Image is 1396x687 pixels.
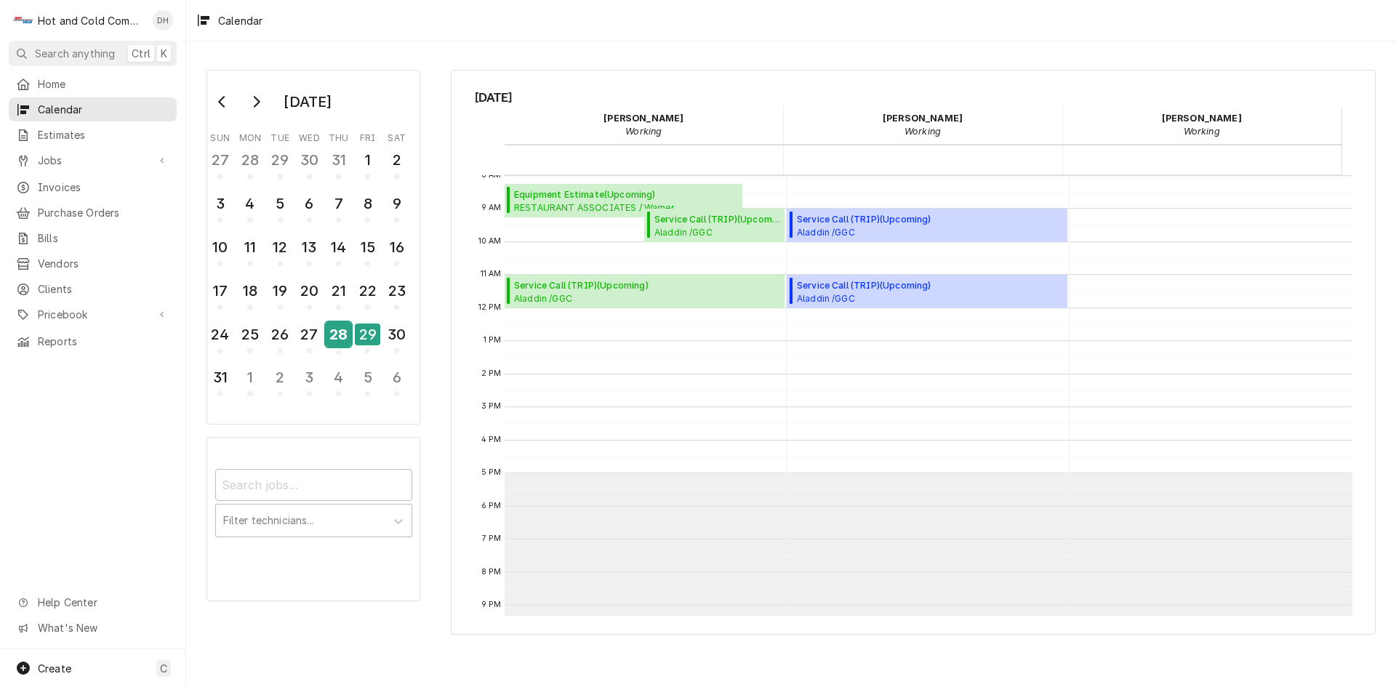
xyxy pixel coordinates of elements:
[385,280,408,302] div: 23
[478,599,505,611] span: 9 PM
[385,366,408,388] div: 6
[385,193,408,214] div: 9
[514,292,649,304] span: Aladdin /GGC CAFE / [STREET_ADDRESS]
[797,292,931,304] span: Aladdin /GGC CAFE / [STREET_ADDRESS]
[161,46,167,61] span: K
[238,324,261,345] div: 25
[783,107,1062,143] div: David Harris - Working
[132,46,151,61] span: Ctrl
[238,280,261,302] div: 18
[298,366,321,388] div: 3
[505,275,785,308] div: Service Call (TRIP)(Upcoming)Aladdin /GGCCAFE / [STREET_ADDRESS]
[298,280,321,302] div: 20
[265,127,294,145] th: Tuesday
[209,324,231,345] div: 24
[480,334,505,346] span: 1 PM
[9,72,177,96] a: Home
[478,401,505,412] span: 3 PM
[355,324,380,345] div: 29
[153,10,173,31] div: Daryl Harris's Avatar
[206,70,420,425] div: Calendar Day Picker
[514,279,649,292] span: Service Call (TRIP) ( Upcoming )
[478,368,505,379] span: 2 PM
[644,209,785,242] div: [Service] Service Call (TRIP) Aladdin /GGC A-Bldg. (Chic Fila,Panda,C-Store) / 1000 University Ce...
[38,153,148,168] span: Jobs
[238,366,261,388] div: 1
[9,97,177,121] a: Calendar
[478,434,505,446] span: 4 PM
[883,113,963,124] strong: [PERSON_NAME]
[269,366,292,388] div: 2
[475,302,505,313] span: 12 PM
[451,70,1376,635] div: Calendar Calendar
[603,113,683,124] strong: [PERSON_NAME]
[209,366,231,388] div: 31
[644,209,785,242] div: Service Call (TRIP)(Upcoming)Aladdin /GGCA-Bldg. ([GEOGRAPHIC_DATA],Panda,C-Store) / [STREET_ADDR...
[356,366,379,388] div: 5
[298,236,321,258] div: 13
[327,149,350,171] div: 31
[215,456,412,553] div: Calendar Filters
[38,307,148,322] span: Pricebook
[904,126,941,137] em: Working
[269,280,292,302] div: 19
[797,279,931,292] span: Service Call (TRIP) ( Upcoming )
[298,193,321,214] div: 6
[269,193,292,214] div: 5
[9,277,177,301] a: Clients
[38,281,169,297] span: Clients
[35,46,115,61] span: Search anything
[477,268,505,280] span: 11 AM
[269,149,292,171] div: 29
[356,193,379,214] div: 8
[269,324,292,345] div: 26
[787,275,1067,308] div: Service Call (TRIP)(Upcoming)Aladdin /GGCCAFE / [STREET_ADDRESS]
[38,662,71,675] span: Create
[475,236,505,247] span: 10 AM
[1184,126,1220,137] em: Working
[38,256,169,271] span: Vendors
[356,149,379,171] div: 1
[241,90,270,113] button: Go to next month
[209,236,231,258] div: 10
[13,10,33,31] div: H
[797,226,1063,238] span: Aladdin /GGC A-Bldg. ([GEOGRAPHIC_DATA],Panda,C-Store) / [STREET_ADDRESS]
[478,467,505,478] span: 5 PM
[382,127,412,145] th: Saturday
[327,366,350,388] div: 4
[38,205,169,220] span: Purchase Orders
[385,149,408,171] div: 2
[326,322,351,347] div: 28
[208,90,237,113] button: Go to previous month
[206,127,235,145] th: Sunday
[9,226,177,250] a: Bills
[294,127,324,145] th: Wednesday
[38,13,145,28] div: Hot and Cold Commercial Kitchens, Inc.
[475,88,1352,107] span: [DATE]
[9,41,177,66] button: Search anythingCtrlK
[13,10,33,31] div: Hot and Cold Commercial Kitchens, Inc.'s Avatar
[654,213,780,226] span: Service Call (TRIP) ( Upcoming )
[787,209,1067,242] div: Service Call (TRIP)(Upcoming)Aladdin /GGCA-Bldg. ([GEOGRAPHIC_DATA],Panda,C-Store) / [STREET_ADDR...
[38,334,169,349] span: Reports
[206,437,420,601] div: Calendar Filters
[327,280,350,302] div: 21
[9,590,177,614] a: Go to Help Center
[505,184,743,217] div: [Service] Equipment Estimate RESTAURANT ASSOCIATES / Warner Techwood Market / 1050 Techwood Dr, A...
[278,89,337,114] div: [DATE]
[238,236,261,258] div: 11
[327,193,350,214] div: 7
[298,149,321,171] div: 30
[356,280,379,302] div: 22
[160,661,167,676] span: C
[654,226,780,238] span: Aladdin /GGC A-Bldg. ([GEOGRAPHIC_DATA],Panda,C-Store) / [STREET_ADDRESS]
[385,236,408,258] div: 16
[9,175,177,199] a: Invoices
[514,201,687,213] span: RESTAURANT ASSOCIATES / Warner Techwood Market / [STREET_ADDRESS]
[505,184,743,217] div: Equipment Estimate(Upcoming)RESTAURANT ASSOCIATES / WarnerTechwood Market / [STREET_ADDRESS]
[478,500,505,512] span: 6 PM
[787,275,1067,308] div: [Service] Service Call (TRIP) Aladdin /GGC CAFE / 1000 University Center Ln, Lawrenceville, GA 30...
[797,213,1063,226] span: Service Call (TRIP) ( Upcoming )
[38,180,169,195] span: Invoices
[1062,107,1341,143] div: Jason Thomason - Working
